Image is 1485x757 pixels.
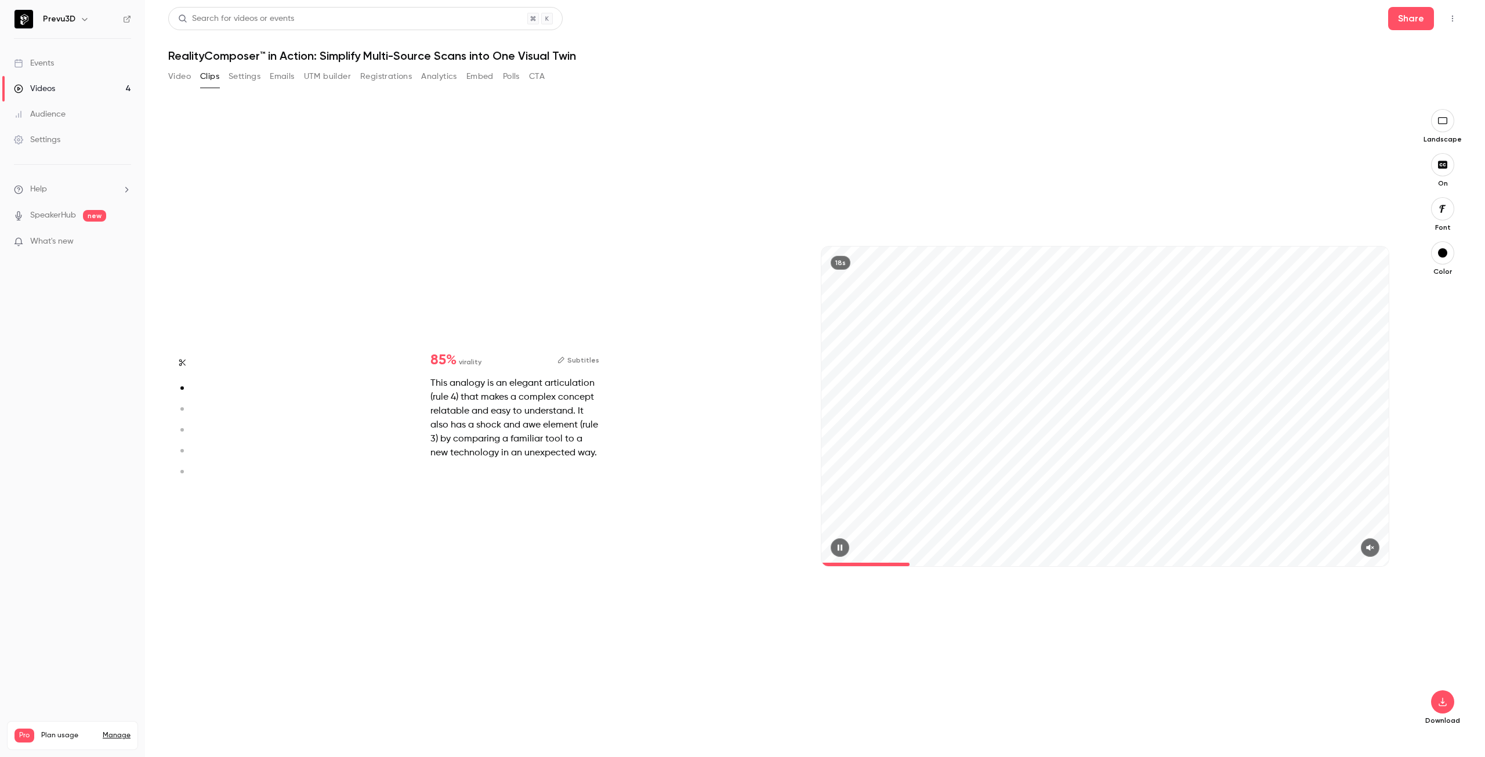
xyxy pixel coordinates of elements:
[117,237,131,247] iframe: Noticeable Trigger
[529,67,545,86] button: CTA
[43,13,75,25] h6: Prevu3D
[557,353,599,367] button: Subtitles
[200,67,219,86] button: Clips
[1388,7,1434,30] button: Share
[30,236,74,248] span: What's new
[430,376,599,460] div: This analogy is an elegant articulation (rule 4) that makes a complex concept relatable and easy ...
[1424,135,1462,144] p: Landscape
[1424,716,1461,725] p: Download
[430,353,457,367] span: 85 %
[30,209,76,222] a: SpeakerHub
[270,67,294,86] button: Emails
[360,67,412,86] button: Registrations
[15,729,34,742] span: Pro
[466,67,494,86] button: Embed
[168,49,1462,63] h1: RealityComposer™ in Action: Simplify Multi-Source Scans into One Visual Twin
[1443,9,1462,28] button: Top Bar Actions
[178,13,294,25] div: Search for videos or events
[14,83,55,95] div: Videos
[831,256,850,270] div: 18s
[1424,267,1461,276] p: Color
[1424,223,1461,232] p: Font
[83,210,106,222] span: new
[168,67,191,86] button: Video
[503,67,520,86] button: Polls
[15,10,33,28] img: Prevu3D
[14,134,60,146] div: Settings
[103,731,131,740] a: Manage
[459,357,481,367] span: virality
[421,67,457,86] button: Analytics
[14,108,66,120] div: Audience
[30,183,47,195] span: Help
[14,57,54,69] div: Events
[304,67,351,86] button: UTM builder
[41,731,96,740] span: Plan usage
[1424,179,1461,188] p: On
[229,67,260,86] button: Settings
[14,183,131,195] li: help-dropdown-opener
